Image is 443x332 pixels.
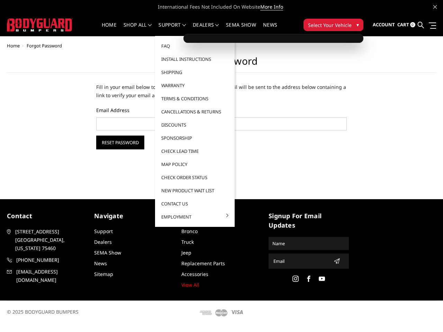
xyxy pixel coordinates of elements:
span: [PHONE_NUMBER] [16,256,87,264]
h2: Reset Password [7,55,436,73]
a: Replacement Parts [181,260,225,267]
a: SEMA Show [226,22,256,36]
a: Sitemap [94,271,113,277]
span: Select Your Vehicle [308,21,352,29]
span: ▾ [356,21,359,28]
input: Reset Password [96,136,144,149]
span: 0 [410,22,415,27]
a: [PHONE_NUMBER] [7,256,87,264]
a: Employment [158,210,232,223]
a: Sponsorship [158,131,232,145]
a: Account [373,16,395,34]
a: News [263,22,277,36]
a: Home [7,43,20,49]
a: Dealers [193,22,219,36]
input: Email [271,256,331,267]
h5: Navigate [94,211,174,221]
a: shop all [124,22,152,36]
a: Check Lead Time [158,145,232,158]
a: Contact Us [158,197,232,210]
a: Discounts [158,118,232,131]
a: New Product Wait List [158,184,232,197]
h5: contact [7,211,87,221]
label: Email Address [96,107,346,114]
a: Dealers [94,239,112,245]
span: [STREET_ADDRESS] [GEOGRAPHIC_DATA], [US_STATE] 75460 [15,228,86,252]
a: View All [181,282,199,288]
span: Forgot Password [27,43,62,49]
a: News [94,260,107,267]
a: Accessories [181,271,208,277]
h5: signup for email updates [269,211,349,230]
a: Truck [181,239,194,245]
span: [EMAIL_ADDRESS][DOMAIN_NAME] [16,268,87,284]
a: Install Instructions [158,53,232,66]
a: Terms & Conditions [158,92,232,105]
a: Check Order Status [158,171,232,184]
a: Cancellations & Returns [158,105,232,118]
a: Warranty [158,79,232,92]
button: Select Your Vehicle [304,19,363,31]
a: Shipping [158,66,232,79]
span: © 2025 BODYGUARD BUMPERS [7,308,79,315]
span: Cart [397,21,409,28]
a: More Info [260,3,283,10]
a: SEMA Show [94,249,121,256]
a: Cart 0 [397,16,415,34]
a: Support [159,22,186,36]
span: Account [373,21,395,28]
a: Home [102,22,117,36]
a: Bronco [181,228,198,234]
input: Name [270,238,348,249]
a: Jeep [181,249,191,256]
iframe: Chat Widget [408,299,443,332]
img: BODYGUARD BUMPERS [7,18,73,31]
a: Support [94,228,113,234]
a: FAQ [158,39,232,53]
p: Fill in your email below to request a new password. An email will be sent to the address below co... [96,83,346,100]
a: [EMAIL_ADDRESS][DOMAIN_NAME] [7,268,87,284]
a: MAP Policy [158,158,232,171]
